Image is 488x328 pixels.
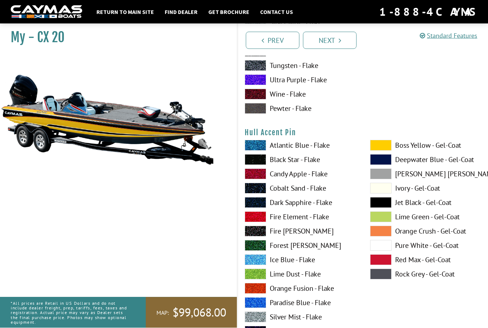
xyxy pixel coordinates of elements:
p: *All prices are Retail in US Dollars and do not include dealer freight, prep, tariffs, fees, taxe... [11,297,130,328]
a: Find Dealer [161,7,201,16]
label: Boss Yellow - Gel-Coat [370,140,481,151]
label: Red Max - Gel-Coat [370,255,481,265]
label: Pewter - Flake [245,103,356,114]
a: Standard Features [420,31,477,40]
label: Silver Mist - Flake [245,312,356,323]
label: [PERSON_NAME] [PERSON_NAME] - Gel-Coat [370,169,481,180]
label: Jet Black - Gel-Coat [370,197,481,208]
label: Dark Sapphire - Flake [245,197,356,208]
label: Paradise Blue - Flake [245,298,356,308]
div: 1-888-4CAYMAS [379,4,477,20]
label: Wine - Flake [245,89,356,100]
label: Lime Green - Gel-Coat [370,212,481,222]
a: MAP:$99,068.00 [146,297,237,328]
label: Tungsten - Flake [245,60,356,71]
h4: Hull Accent Pin [245,128,481,137]
a: Contact Us [257,7,297,16]
a: Get Brochure [205,7,253,16]
h1: My - CX 20 [11,29,219,45]
label: Ice Blue - Flake [245,255,356,265]
label: Fire Element - Flake [245,212,356,222]
label: Orange Fusion - Flake [245,283,356,294]
label: Forest [PERSON_NAME] [245,240,356,251]
label: Candy Apple - Flake [245,169,356,180]
label: Ivory - Gel-Coat [370,183,481,194]
label: Atlantic Blue - Flake [245,140,356,151]
label: Lime Dust - Flake [245,269,356,280]
label: Black Star - Flake [245,155,356,165]
span: $99,068.00 [173,305,226,320]
label: Orange Crush - Gel-Coat [370,226,481,237]
ul: Pagination [244,31,488,49]
a: Return to main site [93,7,158,16]
label: Pure White - Gel-Coat [370,240,481,251]
label: Cobalt Sand - Flake [245,183,356,194]
a: Prev [246,32,299,49]
label: Deepwater Blue - Gel-Coat [370,155,481,165]
a: Next [303,32,357,49]
img: white-logo-c9c8dbefe5ff5ceceb0f0178aa75bf4bb51f6bca0971e226c86eb53dfe498488.png [11,5,82,19]
span: MAP: [156,309,169,317]
label: Fire [PERSON_NAME] [245,226,356,237]
label: Ultra Purple - Flake [245,75,356,85]
label: Rock Grey - Gel-Coat [370,269,481,280]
